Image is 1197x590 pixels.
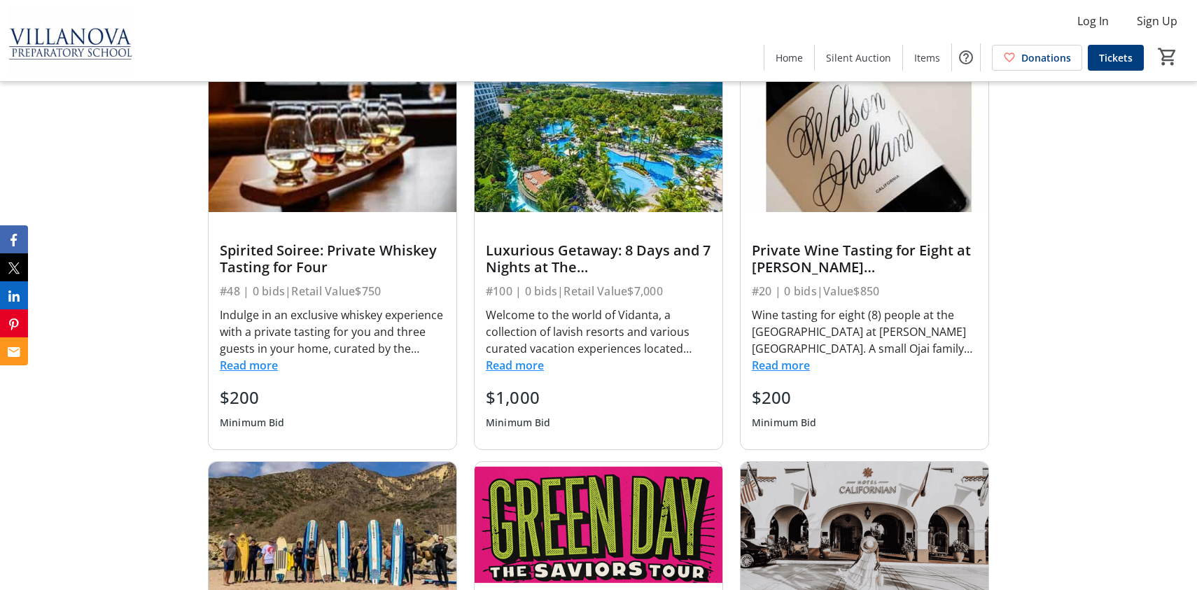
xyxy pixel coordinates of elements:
[752,242,977,276] div: Private Wine Tasting for Eight at [PERSON_NAME][GEOGRAPHIC_DATA]
[1137,13,1177,29] span: Sign Up
[486,281,711,301] div: #100 | 0 bids | Retail Value $7,000
[741,73,988,212] img: Private Wine Tasting for Eight at Walson Holland Vineyard Terrace
[486,385,551,410] div: $1,000
[776,50,803,65] span: Home
[209,73,456,212] img: Spirited Soiree: Private Whiskey Tasting for Four
[752,307,977,357] div: Wine tasting for eight (8) people at the [GEOGRAPHIC_DATA] at [PERSON_NAME][GEOGRAPHIC_DATA]. A s...
[1099,50,1133,65] span: Tickets
[903,45,951,71] a: Items
[8,6,133,76] img: Villanova Preparatory School's Logo
[220,242,445,276] div: Spirited Soiree: Private Whiskey Tasting for Four
[1066,10,1120,32] button: Log In
[752,281,977,301] div: #20 | 0 bids | Value $850
[992,45,1082,71] a: Donations
[486,410,551,435] div: Minimum Bid
[220,281,445,301] div: #48 | 0 bids | Retail Value $750
[486,357,544,374] button: Read more
[220,307,445,357] div: Indulge in an exclusive whiskey experience with a private tasting for you and three guests in you...
[220,410,285,435] div: Minimum Bid
[764,45,814,71] a: Home
[952,43,980,71] button: Help
[486,242,711,276] div: Luxurious Getaway: 8 Days and 7 Nights at The [GEOGRAPHIC_DATA]!
[1088,45,1144,71] a: Tickets
[486,307,711,357] div: Welcome to the world of Vidanta, a collection of lavish resorts and various curated vacation expe...
[752,385,817,410] div: $200
[815,45,902,71] a: Silent Auction
[914,50,940,65] span: Items
[752,357,810,374] button: Read more
[220,385,285,410] div: $200
[752,410,817,435] div: Minimum Bid
[1021,50,1071,65] span: Donations
[1155,44,1180,69] button: Cart
[1126,10,1189,32] button: Sign Up
[1077,13,1109,29] span: Log In
[220,357,278,374] button: Read more
[475,73,722,212] img: Luxurious Getaway: 8 Days and 7 Nights at The Grand Mayan!
[826,50,891,65] span: Silent Auction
